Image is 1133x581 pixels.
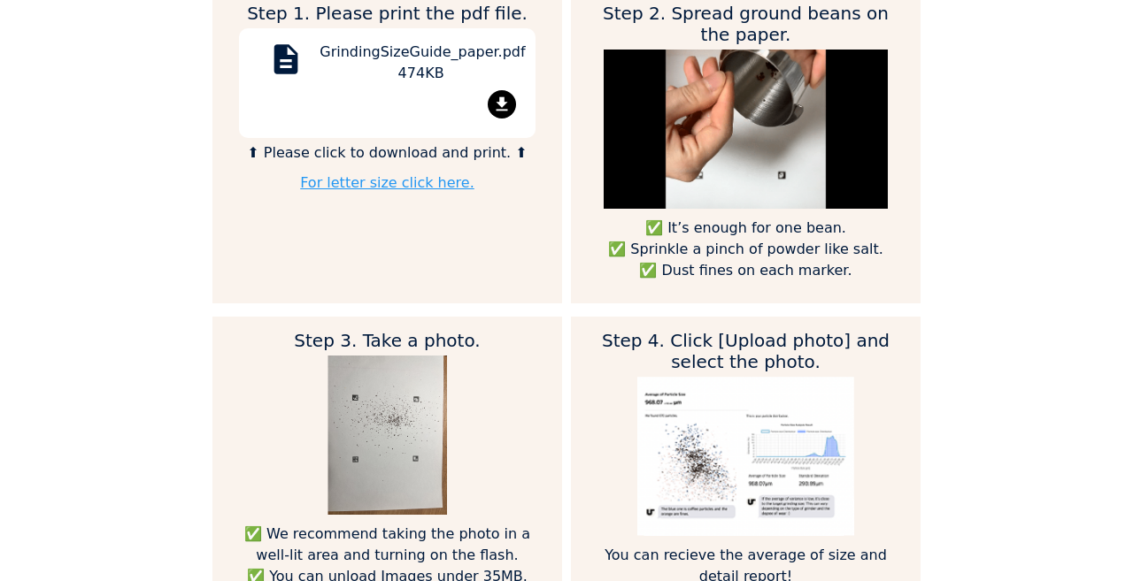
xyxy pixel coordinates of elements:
[239,330,536,351] h2: Step 3. Take a photo.
[265,42,307,84] mat-icon: description
[597,218,894,281] p: ✅ It’s enough for one bean. ✅ Sprinkle a pinch of powder like salt. ✅ Dust fines on each marker.
[597,3,894,45] h2: Step 2. Spread ground beans on the paper.
[239,142,536,164] p: ⬆ Please click to download and print. ⬆
[637,377,853,536] img: guide
[239,3,536,24] h2: Step 1. Please print the pdf file.
[604,50,888,209] img: guide
[488,90,516,118] mat-icon: file_download
[328,355,447,515] img: guide
[597,330,894,372] h2: Step 4. Click [Upload photo] and select the photo.
[320,42,522,90] div: GrindingSizeGuide_paper.pdf 474KB
[300,174,474,191] a: For letter size click here.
